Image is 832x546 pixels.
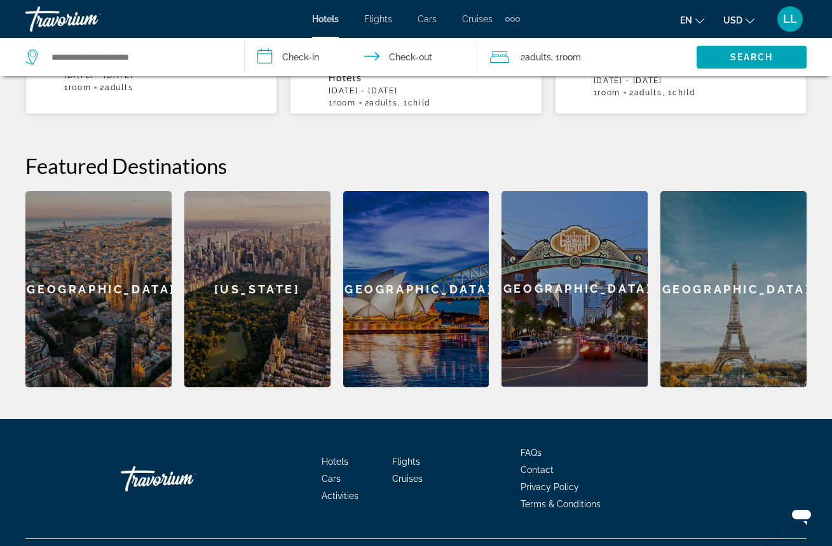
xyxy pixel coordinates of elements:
span: 2 [521,48,551,66]
span: Search [730,52,774,62]
a: Hotels [312,14,339,24]
span: Child [672,88,695,97]
span: Room [559,52,581,62]
a: [US_STATE] [184,191,331,387]
a: Flights [392,456,420,467]
a: Privacy Policy [521,482,579,492]
p: [DATE] - [DATE] [594,76,796,85]
a: Cars [322,474,341,484]
div: [GEOGRAPHIC_DATA] [501,191,648,387]
a: Cruises [462,14,493,24]
h2: Featured Destinations [25,153,807,178]
a: [GEOGRAPHIC_DATA] [501,191,648,387]
span: Adults [525,52,551,62]
a: Travorium [121,460,248,498]
a: [GEOGRAPHIC_DATA] [660,191,807,387]
button: Change language [680,11,704,29]
span: 1 [64,83,91,92]
span: LL [783,13,797,25]
span: Adults [634,88,662,97]
button: Travelers: 2 adults, 0 children [477,38,697,76]
span: , 1 [551,48,581,66]
button: User Menu [774,6,807,32]
span: en [680,15,692,25]
a: Cruises [392,474,423,484]
span: Room [597,88,620,97]
a: Activities [322,491,358,501]
a: Hotels [322,456,348,467]
button: Extra navigation items [505,9,520,29]
a: Contact [521,465,554,475]
span: Room [69,83,92,92]
span: 1 [594,88,620,97]
span: 2 [365,98,398,107]
p: [DATE] - [DATE] [329,86,531,95]
span: USD [723,15,742,25]
span: 2 [629,88,662,97]
a: Flights [364,14,392,24]
a: [GEOGRAPHIC_DATA] [343,191,489,387]
button: Change currency [723,11,754,29]
span: , 1 [398,98,430,107]
iframe: Botón para iniciar la ventana de mensajería [781,495,822,536]
span: Child [408,98,430,107]
a: FAQs [521,448,542,458]
a: Travorium [25,3,153,36]
span: Adults [369,98,397,107]
span: 2 [100,83,133,92]
span: , 1 [662,88,695,97]
span: Room [333,98,356,107]
a: [GEOGRAPHIC_DATA] [25,191,172,387]
a: Cars [418,14,437,24]
a: Terms & Conditions [521,499,601,509]
span: 1 [329,98,355,107]
button: Search [697,46,807,69]
span: Adults [105,83,133,92]
button: Check in and out dates [245,38,477,76]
